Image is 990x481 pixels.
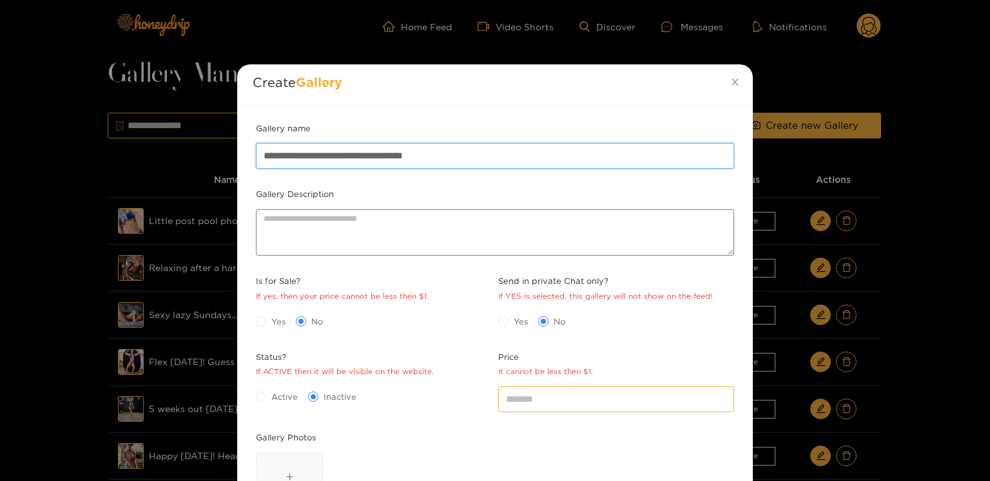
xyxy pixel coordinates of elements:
[256,187,334,200] label: Gallery Description
[256,350,434,363] span: Status?
[286,473,294,481] span: plus
[266,390,303,403] span: Active
[498,366,593,378] div: It cannot be less then $1.
[306,315,328,328] span: No
[296,75,342,89] span: Gallery
[256,143,734,169] input: Gallery name
[730,77,740,87] span: close
[256,366,434,378] div: If ACTIVE then it will be visible on the website.
[256,209,734,256] textarea: Gallery Description
[266,315,291,328] span: Yes
[548,315,570,328] span: No
[253,75,737,89] h2: Create
[256,431,316,444] label: Gallery Photos
[498,350,593,363] span: Price
[717,64,753,100] button: Close
[498,274,712,287] span: Send in private Chat only?
[509,315,533,328] span: Yes
[256,274,429,287] span: Is for Sale?
[318,390,362,403] span: Inactive
[256,290,429,303] div: If yes, then your price cannot be less then $1.
[256,122,311,135] label: Gallery name
[498,290,712,303] div: If YES is selected, this gallery will not show on the feed!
